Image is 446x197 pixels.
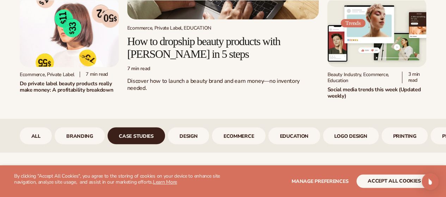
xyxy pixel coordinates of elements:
[212,127,265,144] a: ecommerce
[168,127,209,144] div: 4 / 9
[20,72,74,78] div: Ecommerce, Private Label
[381,127,428,144] a: printing
[20,127,52,144] div: 1 / 9
[127,25,319,31] div: Ecommerce, Private Label, EDUCATION
[268,127,320,144] a: Education
[80,72,108,78] div: 7 min read
[20,127,52,144] a: All
[422,173,439,190] div: Open Intercom Messenger
[381,127,428,144] div: 8 / 9
[292,174,348,188] button: Manage preferences
[108,127,165,144] div: 3 / 9
[108,127,165,144] a: case studies
[327,72,396,84] div: Beauty Industry, Ecommerce, Education
[153,179,177,185] a: Learn More
[292,178,348,185] span: Manage preferences
[55,127,104,144] a: branding
[55,127,104,144] div: 2 / 9
[127,35,319,60] h2: How to dropship beauty products with [PERSON_NAME] in 5 steps
[327,86,426,99] h2: Social media trends this week (Updated weekly)
[356,174,432,188] button: accept all cookies
[20,80,119,93] h2: Do private label beauty products really make money: A profitability breakdown
[168,127,209,144] a: design
[402,72,426,84] div: 3 min read
[127,78,319,92] p: Discover how to launch a beauty brand and earn money—no inventory needed.
[212,127,265,144] div: 5 / 9
[323,127,379,144] div: 7 / 9
[14,173,223,185] p: By clicking "Accept All Cookies", you agree to the storing of cookies on your device to enhance s...
[127,66,319,72] div: 7 min read
[268,127,320,144] div: 6 / 9
[323,127,379,144] a: logo design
